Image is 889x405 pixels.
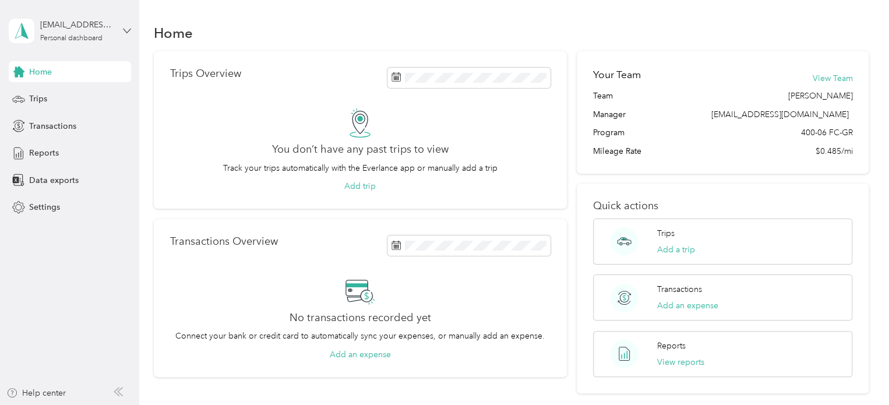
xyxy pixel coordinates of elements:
[29,174,79,186] span: Data exports
[593,126,625,139] span: Program
[40,19,113,31] div: [EMAIL_ADDRESS][DOMAIN_NAME]
[657,340,686,352] p: Reports
[170,235,278,248] p: Transactions Overview
[29,147,59,159] span: Reports
[657,227,675,240] p: Trips
[593,90,613,102] span: Team
[272,143,449,156] h2: You don’t have any past trips to view
[29,120,76,132] span: Transactions
[223,162,498,174] p: Track your trips automatically with the Everlance app or manually add a trip
[657,244,695,256] button: Add a trip
[344,180,376,192] button: Add trip
[175,330,545,342] p: Connect your bank or credit card to automatically sync your expenses, or manually add an expense.
[593,145,641,157] span: Mileage Rate
[170,68,241,80] p: Trips Overview
[824,340,889,405] iframe: Everlance-gr Chat Button Frame
[815,145,852,157] span: $0.485/mi
[657,356,704,368] button: View reports
[29,66,52,78] span: Home
[40,35,103,42] div: Personal dashboard
[330,348,391,361] button: Add an expense
[154,27,193,39] h1: Home
[812,72,852,84] button: View Team
[788,90,852,102] span: [PERSON_NAME]
[593,200,852,212] p: Quick actions
[29,93,47,105] span: Trips
[290,312,431,324] h2: No transactions recorded yet
[711,110,848,119] span: [EMAIL_ADDRESS][DOMAIN_NAME]
[593,68,641,82] h2: Your Team
[800,126,852,139] span: 400-06 FC-GR
[593,108,626,121] span: Manager
[29,201,60,213] span: Settings
[657,300,718,312] button: Add an expense
[657,283,702,295] p: Transactions
[6,387,66,399] button: Help center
